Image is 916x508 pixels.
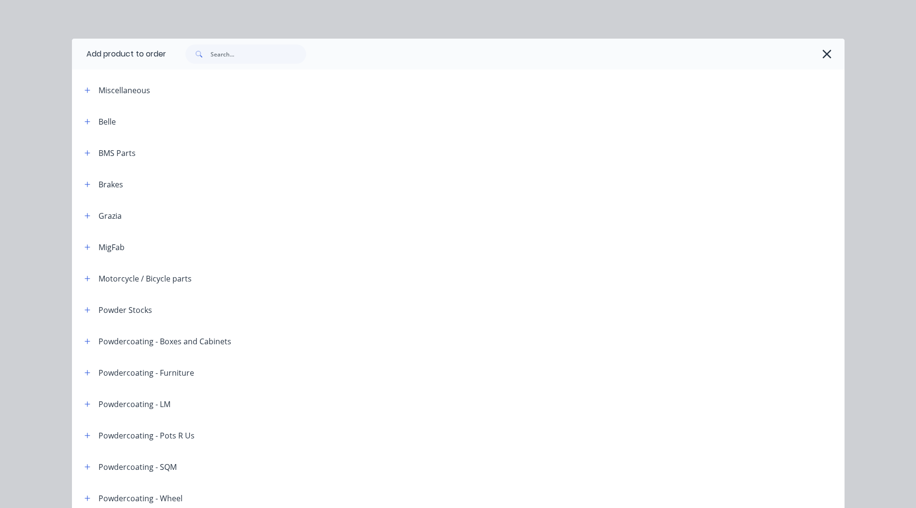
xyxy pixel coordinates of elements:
[99,179,123,190] div: Brakes
[99,147,136,159] div: BMS Parts
[99,461,177,473] div: Powdercoating - SQM
[99,304,152,316] div: Powder Stocks
[72,39,166,70] div: Add product to order
[99,493,183,504] div: Powdercoating - Wheel
[211,44,306,64] input: Search...
[99,85,150,96] div: Miscellaneous
[99,367,194,379] div: Powdercoating - Furniture
[99,430,195,441] div: Powdercoating - Pots R Us
[99,398,170,410] div: Powdercoating - LM
[99,336,231,347] div: Powdercoating - Boxes and Cabinets
[99,241,125,253] div: MigFab
[99,273,192,284] div: Motorcycle / Bicycle parts
[99,116,116,127] div: Belle
[99,210,122,222] div: Grazia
